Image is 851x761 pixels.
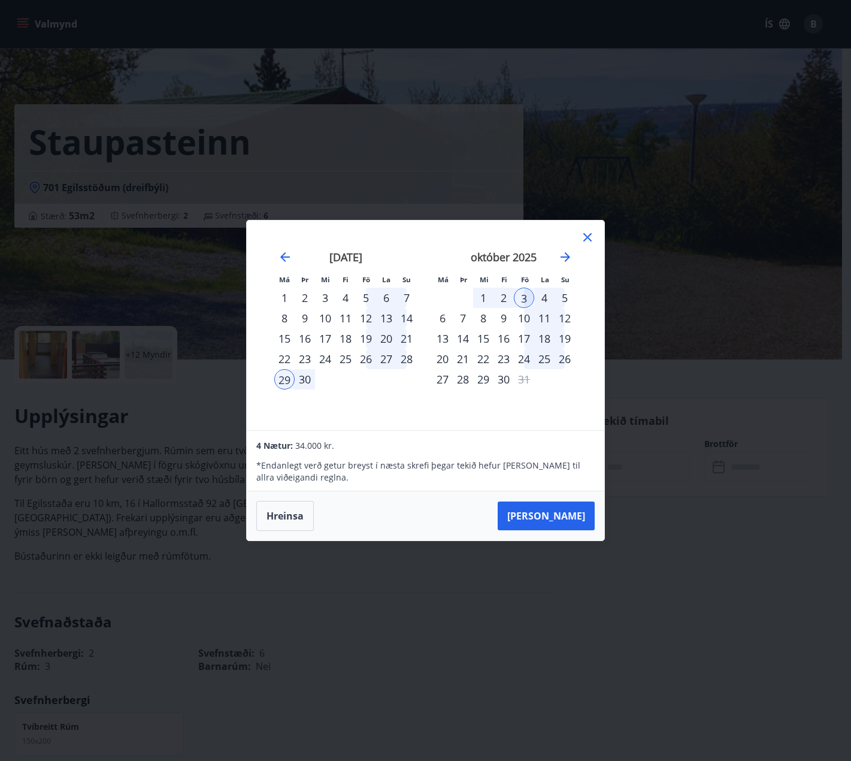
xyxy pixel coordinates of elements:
[555,288,575,308] div: 5
[460,275,467,284] small: Þr
[274,288,295,308] div: Aðeins innritun í boði
[256,460,594,484] p: * Endanlegt verð getur breyst í næsta skrefi þegar tekið hefur [PERSON_NAME] til allra viðeigandi...
[396,328,417,349] div: 21
[376,328,396,349] div: 20
[438,275,449,284] small: Má
[295,308,315,328] div: 9
[453,349,473,369] td: Choose þriðjudagur, 21. október 2025 as your check-in date. It’s available.
[279,275,290,284] small: Má
[453,308,473,328] td: Choose þriðjudagur, 7. október 2025 as your check-in date. It’s available.
[356,288,376,308] td: Choose föstudagur, 5. september 2025 as your check-in date. It’s available.
[473,369,493,389] td: Choose miðvikudagur, 29. október 2025 as your check-in date. It’s available.
[473,328,493,349] td: Choose miðvikudagur, 15. október 2025 as your check-in date. It’s available.
[432,369,453,389] div: 27
[335,308,356,328] td: Choose fimmtudagur, 11. september 2025 as your check-in date. It’s available.
[274,328,295,349] div: 15
[396,288,417,308] div: 7
[493,288,514,308] div: 2
[362,275,370,284] small: Fö
[335,308,356,328] div: 11
[295,288,315,308] div: 2
[356,288,376,308] div: 5
[534,308,555,328] div: 11
[453,328,473,349] td: Choose þriðjudagur, 14. október 2025 as your check-in date. It’s available.
[514,308,534,328] div: 10
[534,308,555,328] td: Choose laugardagur, 11. október 2025 as your check-in date. It’s available.
[274,308,295,328] td: Choose mánudagur, 8. september 2025 as your check-in date. It’s available.
[432,308,453,328] div: 6
[453,328,473,349] div: 14
[256,501,314,531] button: Hreinsa
[453,349,473,369] div: 21
[343,275,349,284] small: Fi
[453,308,473,328] div: 7
[432,308,453,328] td: Choose mánudagur, 6. október 2025 as your check-in date. It’s available.
[295,328,315,349] div: 16
[356,349,376,369] div: 26
[278,250,292,264] div: Move backward to switch to the previous month.
[473,288,493,308] div: 1
[396,349,417,369] div: 28
[274,369,295,389] td: Selected as start date. mánudagur, 29. september 2025
[295,308,315,328] td: Choose þriðjudagur, 9. september 2025 as your check-in date. It’s available.
[432,349,453,369] td: Choose mánudagur, 20. október 2025 as your check-in date. It’s available.
[493,349,514,369] td: Choose fimmtudagur, 23. október 2025 as your check-in date. It’s available.
[396,288,417,308] td: Choose sunnudagur, 7. september 2025 as your check-in date. It’s available.
[356,308,376,328] div: 12
[514,328,534,349] td: Choose föstudagur, 17. október 2025 as your check-in date. It’s available.
[402,275,411,284] small: Su
[256,440,293,451] span: 4 Nætur:
[274,349,295,369] td: Choose mánudagur, 22. september 2025 as your check-in date. It’s available.
[356,308,376,328] td: Choose föstudagur, 12. september 2025 as your check-in date. It’s available.
[396,328,417,349] td: Choose sunnudagur, 21. september 2025 as your check-in date. It’s available.
[274,308,295,328] div: 8
[473,328,493,349] div: 15
[555,328,575,349] td: Choose sunnudagur, 19. október 2025 as your check-in date. It’s available.
[274,328,295,349] td: Choose mánudagur, 15. september 2025 as your check-in date. It’s available.
[558,250,573,264] div: Move forward to switch to the next month.
[534,349,555,369] div: 25
[561,275,570,284] small: Su
[432,369,453,389] td: Choose mánudagur, 27. október 2025 as your check-in date. It’s available.
[493,308,514,328] td: Choose fimmtudagur, 9. október 2025 as your check-in date. It’s available.
[473,308,493,328] div: 8
[295,369,315,389] div: 30
[382,275,390,284] small: La
[473,369,493,389] div: 29
[514,369,534,389] div: Aðeins útritun í boði
[453,369,473,389] td: Choose þriðjudagur, 28. október 2025 as your check-in date. It’s available.
[396,308,417,328] td: Choose sunnudagur, 14. september 2025 as your check-in date. It’s available.
[376,328,396,349] td: Choose laugardagur, 20. september 2025 as your check-in date. It’s available.
[274,349,295,369] div: 22
[335,288,356,308] div: 4
[315,288,335,308] td: Choose miðvikudagur, 3. september 2025 as your check-in date. It’s available.
[501,275,507,284] small: Fi
[315,328,335,349] div: 17
[356,349,376,369] td: Choose föstudagur, 26. september 2025 as your check-in date. It’s available.
[274,369,295,389] div: 29
[295,349,315,369] td: Choose þriðjudagur, 23. september 2025 as your check-in date. It’s available.
[315,349,335,369] td: Choose miðvikudagur, 24. september 2025 as your check-in date. It’s available.
[534,328,555,349] div: 18
[555,308,575,328] div: 12
[295,369,315,389] td: Selected. þriðjudagur, 30. september 2025
[261,235,590,416] div: Calendar
[335,349,356,369] div: 25
[432,328,453,349] div: 13
[493,288,514,308] td: Selected. fimmtudagur, 2. október 2025
[493,308,514,328] div: 9
[453,369,473,389] div: 28
[329,250,362,264] strong: [DATE]
[514,288,534,308] div: 3
[555,288,575,308] td: Choose sunnudagur, 5. október 2025 as your check-in date. It’s available.
[498,502,595,530] button: [PERSON_NAME]
[315,349,335,369] div: 24
[321,275,330,284] small: Mi
[376,308,396,328] div: 13
[335,328,356,349] div: 18
[376,288,396,308] td: Choose laugardagur, 6. september 2025 as your check-in date. It’s available.
[555,328,575,349] div: 19
[274,288,295,308] td: Choose mánudagur, 1. september 2025 as your check-in date. It’s available.
[514,308,534,328] td: Choose föstudagur, 10. október 2025 as your check-in date. It’s available.
[356,328,376,349] div: 19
